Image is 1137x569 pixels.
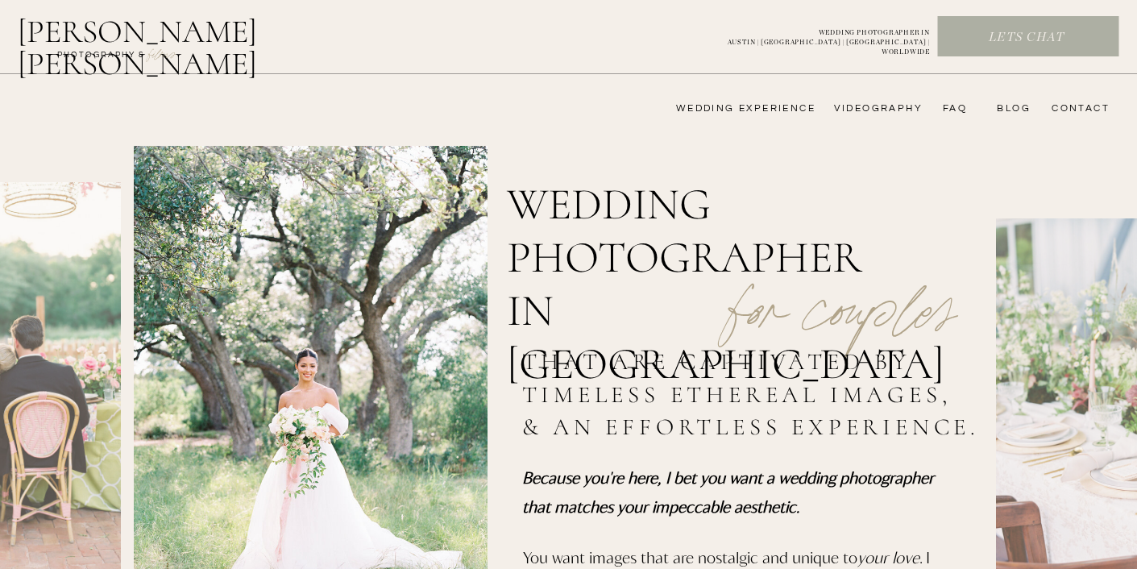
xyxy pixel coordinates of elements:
[507,178,915,299] h1: wedding photographer in [GEOGRAPHIC_DATA]
[829,102,923,115] a: videography
[938,29,1115,47] a: Lets chat
[690,231,995,334] p: for couples
[654,102,815,115] a: wedding experience
[857,547,919,567] i: your love
[18,15,341,54] a: [PERSON_NAME] [PERSON_NAME]
[991,102,1031,115] a: bLog
[1047,102,1110,115] a: CONTACT
[701,28,930,46] p: WEDDING PHOTOGRAPHER IN AUSTIN | [GEOGRAPHIC_DATA] | [GEOGRAPHIC_DATA] | WORLDWIDE
[522,346,988,448] h2: that are captivated by timeless ethereal images, & an effortless experience.
[701,28,930,46] a: WEDDING PHOTOGRAPHER INAUSTIN | [GEOGRAPHIC_DATA] | [GEOGRAPHIC_DATA] | WORLDWIDE
[522,467,934,516] i: Because you're here, I bet you want a wedding photographer that matches your impeccable aesthetic.
[132,44,192,63] a: FILMs
[935,102,967,115] a: FAQ
[48,49,154,69] a: photography &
